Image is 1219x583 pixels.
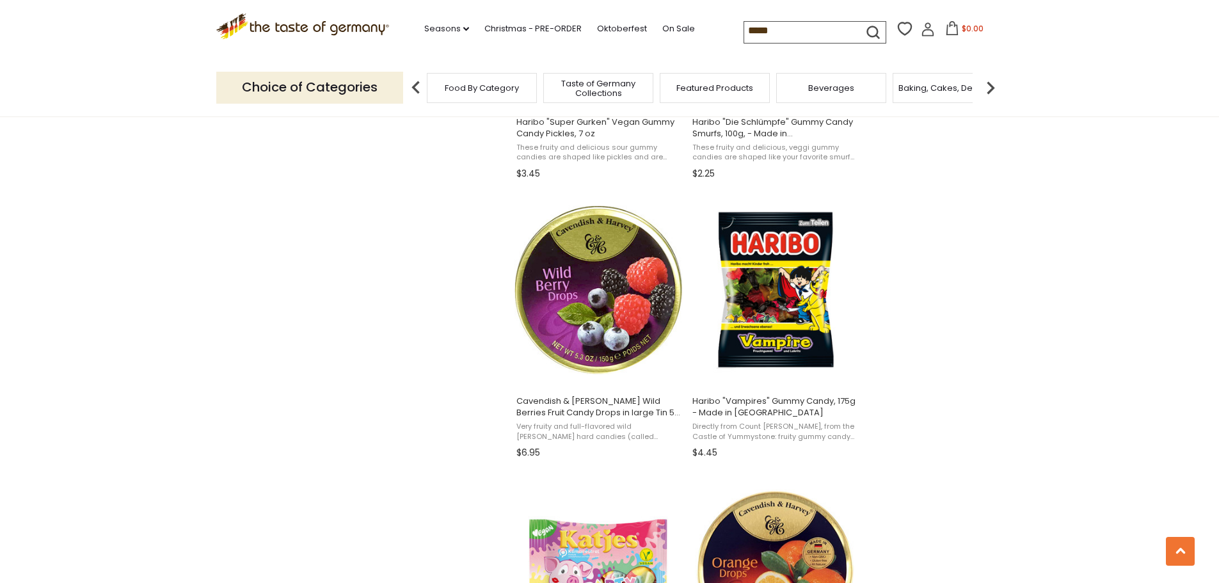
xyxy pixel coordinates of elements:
[937,21,992,40] button: $0.00
[597,22,647,36] a: Oktoberfest
[692,143,858,163] span: These fruity and delicious, veggi gummy candies are shaped like your favorite smurf characters! M...
[516,116,682,140] span: Haribo "Super Gurken" Vegan Gummy Candy Pickles, 7 oz
[692,395,858,419] span: Haribo "Vampires" Gummy Candy, 175g - Made in [GEOGRAPHIC_DATA]
[692,422,858,442] span: Directly from Count [PERSON_NAME], from the Castle of Yummystone: fruity gummy candy and sweet/sa...
[424,22,469,36] a: Seasons
[216,72,403,103] p: Choice of Categories
[690,205,860,375] img: Haribo "Vampires" Gummy Candy, 175g - Made in Germany
[516,422,682,442] span: Very fruity and full-flavored wild [PERSON_NAME] hard candies (called "Bonbon" in [GEOGRAPHIC_DAT...
[978,75,1003,100] img: next arrow
[403,75,429,100] img: previous arrow
[692,116,858,140] span: Haribo "Die Schlümpfe" Gummy Candy Smurfs, 100g, - Made in [GEOGRAPHIC_DATA]
[514,194,684,463] a: Cavendish & Harvey Wild Berries Fruit Candy Drops in large Tin 5.3 oz
[516,167,540,180] span: $3.45
[547,79,649,98] a: Taste of Germany Collections
[898,83,998,93] a: Baking, Cakes, Desserts
[516,143,682,163] span: These fruity and delicious sour gummy candies are shaped like pickles and are satisfyingly vegan!...
[690,194,860,463] a: Haribo
[516,446,540,459] span: $6.95
[692,167,715,180] span: $2.25
[962,23,984,34] span: $0.00
[445,83,519,93] a: Food By Category
[484,22,582,36] a: Christmas - PRE-ORDER
[808,83,854,93] a: Beverages
[516,395,682,419] span: Cavendish & [PERSON_NAME] Wild Berries Fruit Candy Drops in large Tin 5.3 oz
[676,83,753,93] a: Featured Products
[514,205,684,375] img: Cavendish & Harvey Wild Berries Fruit Candy Drops
[692,446,717,459] span: $4.45
[662,22,695,36] a: On Sale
